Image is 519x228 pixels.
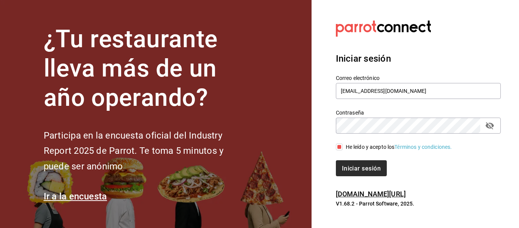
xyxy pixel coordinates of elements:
[342,164,381,172] font: Iniciar sesión
[336,53,391,64] font: Iniciar sesión
[44,25,218,112] font: ¿Tu restaurante lleva más de un año operando?
[44,130,223,172] font: Participa en la encuesta oficial del Industry Report 2025 de Parrot. Te toma 5 minutos y puede se...
[336,160,387,176] button: Iniciar sesión
[483,119,496,132] button: campo de contraseña
[336,83,501,99] input: Ingresa tu correo electrónico
[336,75,380,81] font: Correo electrónico
[336,110,364,116] font: Contraseña
[336,190,406,198] a: [DOMAIN_NAME][URL]
[346,144,395,150] font: He leído y acepto los
[394,144,452,150] a: Términos y condiciones.
[336,201,415,207] font: V1.68.2 - Parrot Software, 2025.
[44,191,107,202] a: Ir a la encuesta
